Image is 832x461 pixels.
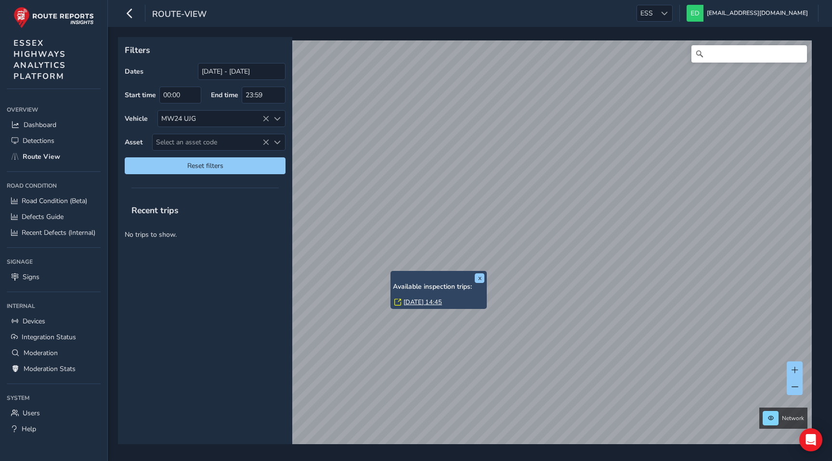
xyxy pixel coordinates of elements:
[7,209,101,225] a: Defects Guide
[475,273,484,283] button: x
[153,134,269,150] span: Select an asset code
[7,179,101,193] div: Road Condition
[22,212,64,221] span: Defects Guide
[24,348,58,358] span: Moderation
[152,8,207,22] span: route-view
[7,421,101,437] a: Help
[393,283,484,291] h6: Available inspection trips:
[7,133,101,149] a: Detections
[23,136,54,145] span: Detections
[13,38,66,82] span: ESSEX HIGHWAYS ANALYTICS PLATFORM
[23,409,40,418] span: Users
[7,299,101,313] div: Internal
[7,117,101,133] a: Dashboard
[125,138,143,147] label: Asset
[7,193,101,209] a: Road Condition (Beta)
[22,424,36,434] span: Help
[691,45,807,63] input: Search
[7,149,101,165] a: Route View
[24,364,76,373] span: Moderation Stats
[13,7,94,28] img: rr logo
[799,428,822,451] div: Open Intercom Messenger
[7,313,101,329] a: Devices
[132,161,278,170] span: Reset filters
[687,5,703,22] img: diamond-layout
[125,67,143,76] label: Dates
[24,120,56,129] span: Dashboard
[22,333,76,342] span: Integration Status
[7,345,101,361] a: Moderation
[158,111,269,127] div: MW24 UJG
[118,223,292,246] p: No trips to show.
[782,414,804,422] span: Network
[403,298,442,307] a: [DATE] 14:45
[7,102,101,117] div: Overview
[211,90,238,100] label: End time
[125,90,156,100] label: Start time
[7,225,101,241] a: Recent Defects (Internal)
[23,317,45,326] span: Devices
[269,134,285,150] div: Select an asset code
[22,228,95,237] span: Recent Defects (Internal)
[7,329,101,345] a: Integration Status
[23,272,39,282] span: Signs
[23,152,60,161] span: Route View
[637,5,656,21] span: ESS
[22,196,87,205] span: Road Condition (Beta)
[7,255,101,269] div: Signage
[125,198,185,223] span: Recent trips
[7,405,101,421] a: Users
[687,5,811,22] button: [EMAIL_ADDRESS][DOMAIN_NAME]
[125,157,286,174] button: Reset filters
[7,361,101,377] a: Moderation Stats
[7,391,101,405] div: System
[7,269,101,285] a: Signs
[125,114,148,123] label: Vehicle
[707,5,808,22] span: [EMAIL_ADDRESS][DOMAIN_NAME]
[121,40,812,455] canvas: Map
[125,44,286,56] p: Filters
